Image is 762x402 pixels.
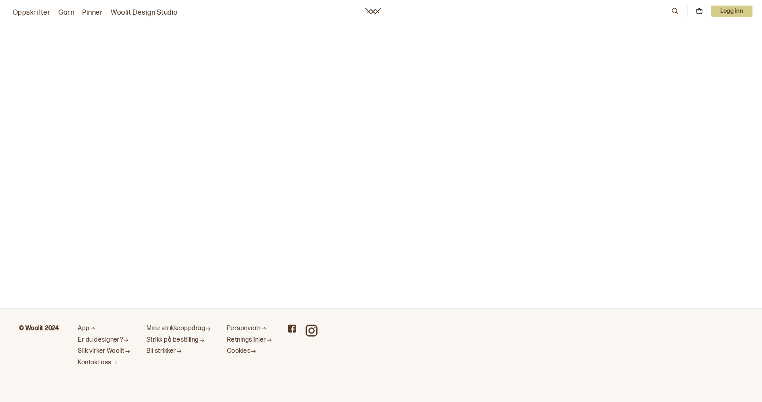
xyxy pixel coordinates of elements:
a: Garn [58,7,74,18]
a: Kontakt oss [78,359,131,367]
a: Woolit on Facebook [288,325,296,333]
a: Cookies [227,347,272,356]
a: Woolit [365,8,381,14]
a: Er du designer? [78,336,131,344]
a: Pinner [82,7,103,18]
a: Slik virker Woolit [78,347,131,356]
a: Personvern [227,325,272,333]
p: Logg inn [711,6,752,17]
a: App [78,325,131,333]
button: User dropdown [711,6,752,17]
a: Woolit Design Studio [111,7,178,18]
a: Woolit on Instagram [306,325,317,337]
b: © Woolit 2024 [19,325,59,332]
a: Retningslinjer [227,336,272,344]
a: Bli strikker [146,347,211,356]
a: Strikk på bestilling [146,336,211,344]
a: Mine strikkeoppdrag [146,325,211,333]
a: Oppskrifter [13,7,50,18]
